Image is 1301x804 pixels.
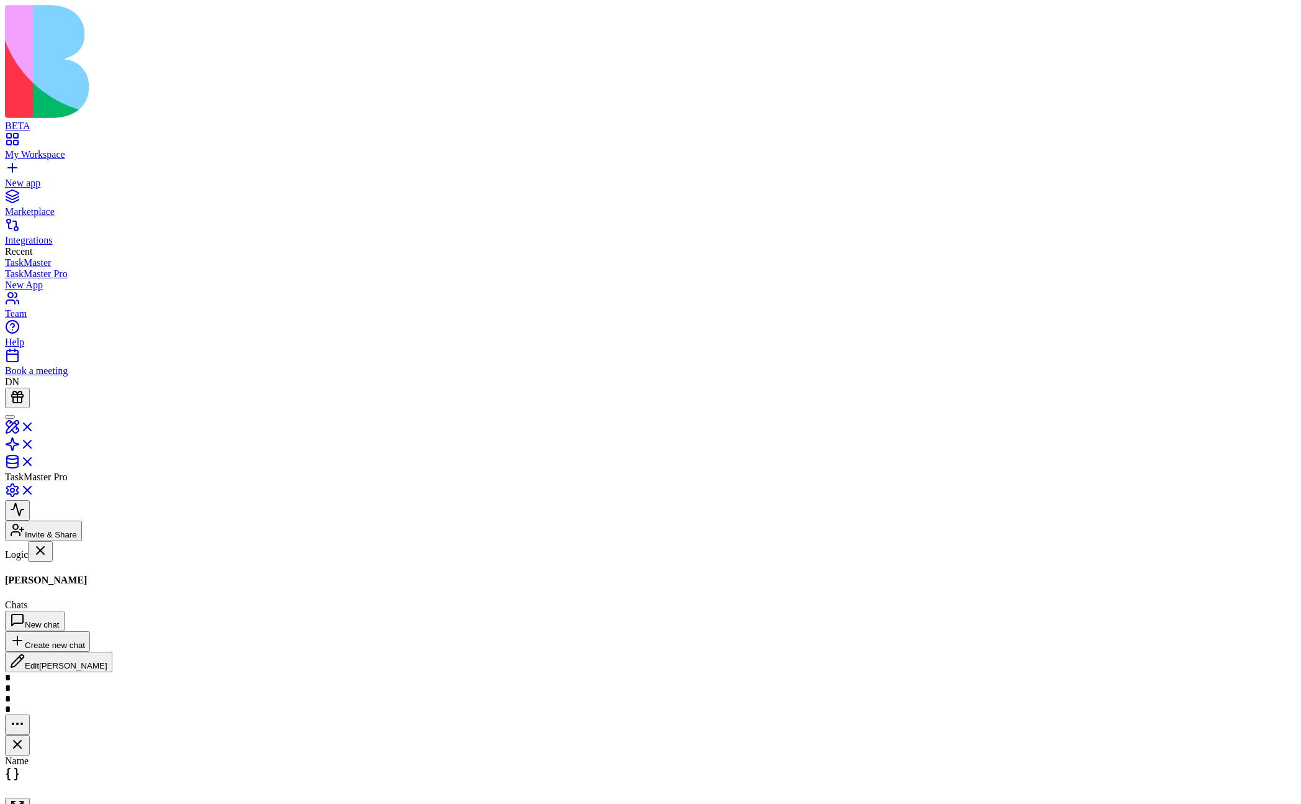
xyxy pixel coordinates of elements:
a: Book a meeting [5,354,1296,377]
span: Logic [5,549,28,560]
h4: [PERSON_NAME] [5,575,1296,586]
a: New App [5,280,1296,291]
a: Marketplace [5,195,1296,217]
div: My Workspace [5,149,1296,160]
div: Integrations [5,235,1296,246]
span: DN [5,377,19,387]
a: TaskMaster Pro [5,268,1296,280]
span: Recent [5,246,32,257]
a: Integrations [5,224,1296,246]
div: Help [5,337,1296,348]
div: Marketplace [5,206,1296,217]
a: Help [5,326,1296,348]
span: Chats [5,600,27,610]
a: Team [5,297,1296,319]
a: My Workspace [5,138,1296,160]
div: New app [5,178,1296,189]
span: Name [5,756,29,766]
span: TaskMaster Pro [5,472,68,482]
div: Book a meeting [5,365,1296,377]
a: TaskMaster [5,257,1296,268]
div: Team [5,308,1296,319]
a: BETA [5,109,1296,132]
a: New app [5,167,1296,189]
button: Create new chat [5,631,90,652]
button: Invite & Share [5,521,82,541]
img: logo [5,5,504,118]
button: Edit[PERSON_NAME] [5,652,112,672]
div: BETA [5,121,1296,132]
button: New chat [5,611,65,631]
